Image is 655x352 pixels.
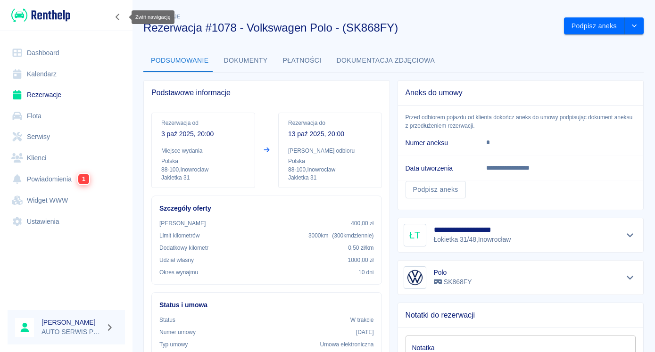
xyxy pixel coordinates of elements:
p: Łokietka 31/48 , Inowrocław [434,235,514,245]
img: Image [406,268,424,287]
p: 0,50 zł /km [348,244,373,252]
button: Dokumentacja zdjęciowa [329,49,443,72]
p: Polska [288,157,372,165]
p: [PERSON_NAME] odbioru [288,147,372,155]
button: Podpisz aneks [564,17,625,35]
p: Status [159,316,175,324]
h6: [PERSON_NAME] [41,318,102,327]
p: Okres wynajmu [159,268,198,277]
p: 13 paź 2025, 20:00 [288,129,372,139]
p: AUTO SERWIS Przybyła [41,327,102,337]
h6: Numer aneksu [406,138,471,147]
span: 1 [78,174,89,184]
button: drop-down [625,17,644,35]
span: Podstawowe informacje [151,88,382,98]
div: ŁT [404,224,426,246]
p: 3 paź 2025, 20:00 [161,129,245,139]
a: Rezerwacje [8,84,125,106]
a: Podpisz aneks [406,181,466,198]
p: 400,00 zł [351,219,373,228]
button: Dokumenty [216,49,275,72]
button: Pokaż szczegóły [622,271,638,284]
p: W trakcie [350,316,374,324]
p: [DATE] [356,328,374,336]
a: Widget WWW [8,190,125,211]
span: Notatki do rezerwacji [406,311,636,320]
a: Klienci [8,147,125,169]
p: SK868FY [434,277,472,287]
h6: Status i umowa [159,300,374,310]
button: Zwiń nawigację [111,11,125,23]
h3: Rezerwacja #1078 - Volkswagen Polo - (SK868FY) [143,21,556,34]
img: Renthelp logo [11,8,70,23]
a: Dashboard [8,42,125,64]
p: 88-100 , Inowrocław [161,165,245,174]
a: Renthelp logo [8,8,70,23]
p: Jakietka 31 [161,174,245,182]
button: Pokaż szczegóły [622,229,638,242]
p: Polska [161,157,245,165]
button: Podsumowanie [143,49,216,72]
span: ( 300 km dziennie ) [332,232,373,239]
button: Płatności [275,49,329,72]
a: Serwisy [8,126,125,147]
h6: Szczegóły oferty [159,204,374,213]
a: Ustawienia [8,211,125,232]
a: Powiadomienia1 [8,168,125,190]
p: Numer umowy [159,328,196,336]
p: Umowa elektroniczna [320,340,374,349]
p: Dodatkowy kilometr [159,244,208,252]
div: Zwiń nawigację [132,10,174,24]
p: Rezerwacja od [161,119,245,127]
p: 88-100 , Inowrocław [288,165,372,174]
p: [PERSON_NAME] [159,219,206,228]
p: Udział własny [159,256,194,264]
p: 10 dni [358,268,373,277]
p: Typ umowy [159,340,188,349]
p: Przed odbiorem pojazdu od klienta dokończ aneks do umowy podpisując dokument aneksu z przedłużeni... [398,113,644,130]
p: Miejsce wydania [161,147,245,155]
p: 3000 km [308,231,374,240]
h6: Data utworzenia [406,164,471,173]
p: Rezerwacja do [288,119,372,127]
span: Aneks do umowy [406,88,636,98]
a: Flota [8,106,125,127]
a: Kalendarz [8,64,125,85]
p: 1000,00 zł [348,256,374,264]
p: Jakietka 31 [288,174,372,182]
h6: Polo [434,268,472,277]
p: Limit kilometrów [159,231,199,240]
